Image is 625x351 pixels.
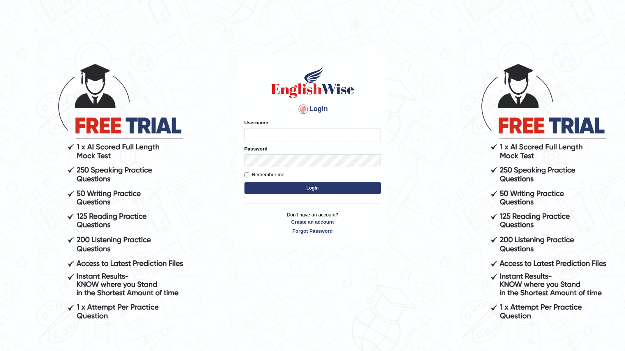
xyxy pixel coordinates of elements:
[244,227,381,235] a: Forgot Password
[244,119,268,126] label: Username
[244,172,249,177] input: Remember me
[244,145,268,152] label: Password
[244,171,285,179] label: Remember me
[244,218,381,226] a: Create an account
[244,182,381,194] button: Login
[244,103,381,115] h4: Login
[269,65,356,99] img: Logo of English Wise sign in for intelligent practice with AI
[244,211,381,235] p: Don't have an account?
